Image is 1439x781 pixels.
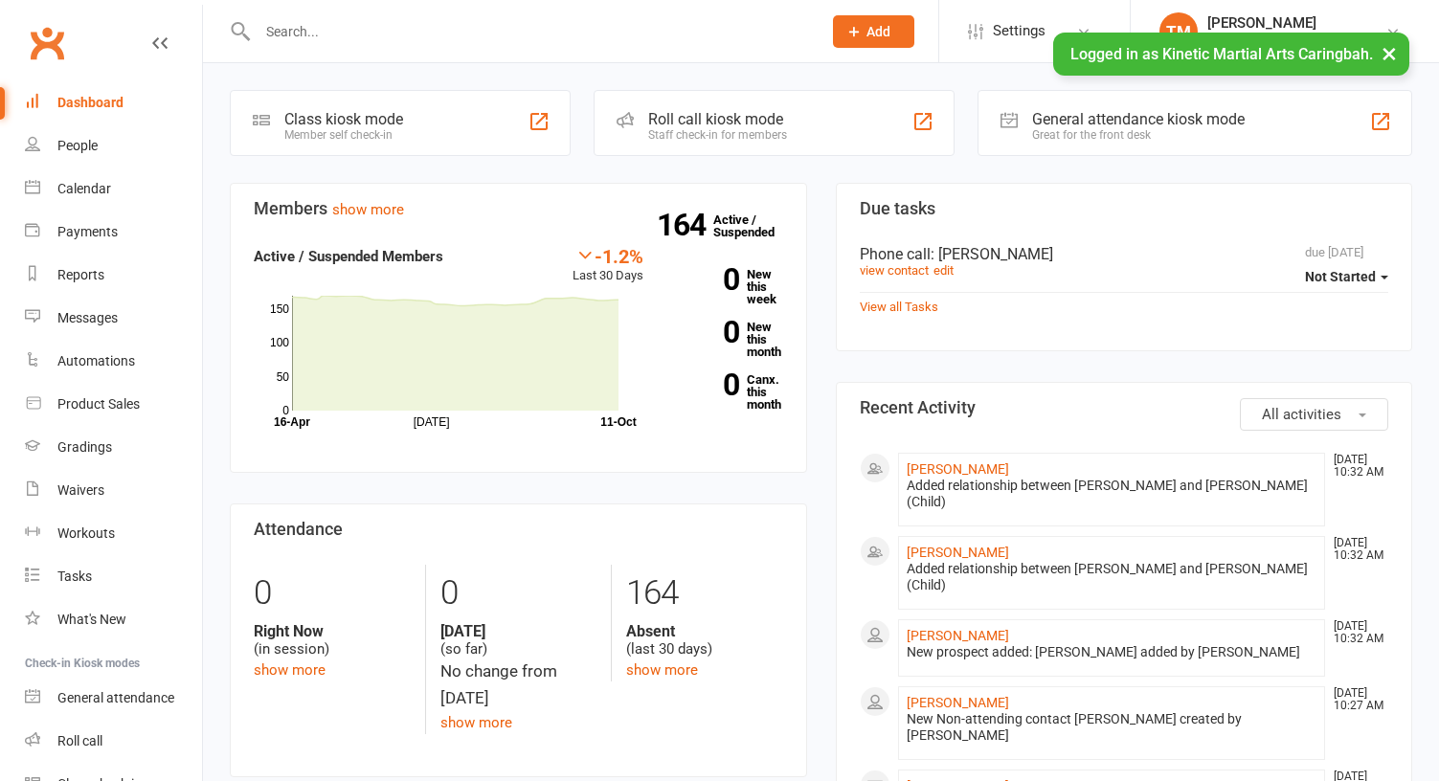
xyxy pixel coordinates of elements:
[860,199,1389,218] h3: Due tasks
[254,622,411,640] strong: Right Now
[25,81,202,124] a: Dashboard
[25,469,202,512] a: Waivers
[672,268,783,305] a: 0New this week
[648,128,787,142] div: Staff check-in for members
[254,565,411,622] div: 0
[25,340,202,383] a: Automations
[440,565,596,622] div: 0
[626,622,782,658] div: (last 30 days)
[907,461,1009,477] a: [PERSON_NAME]
[57,267,104,282] div: Reports
[1240,398,1388,431] button: All activities
[440,622,596,658] div: (so far)
[254,248,443,265] strong: Active / Suspended Members
[907,545,1009,560] a: [PERSON_NAME]
[25,598,202,641] a: What's New
[440,622,596,640] strong: [DATE]
[57,95,124,110] div: Dashboard
[254,661,326,679] a: show more
[57,612,126,627] div: What's New
[252,18,808,45] input: Search...
[1324,454,1387,479] time: [DATE] 10:32 AM
[907,711,1317,744] div: New Non-attending contact [PERSON_NAME] created by [PERSON_NAME]
[907,695,1009,710] a: [PERSON_NAME]
[1324,687,1387,712] time: [DATE] 10:27 AM
[57,482,104,498] div: Waivers
[440,658,596,710] div: No change from [DATE]
[657,211,713,239] strong: 164
[1207,32,1385,49] div: Kinetic Martial Arts Caringbah
[1372,33,1406,74] button: ×
[1324,620,1387,645] time: [DATE] 10:32 AM
[1305,269,1376,284] span: Not Started
[25,167,202,211] a: Calendar
[1324,537,1387,562] time: [DATE] 10:32 AM
[284,110,403,128] div: Class kiosk mode
[933,263,954,278] a: edit
[672,370,739,399] strong: 0
[1207,14,1385,32] div: [PERSON_NAME]
[57,733,102,748] div: Roll call
[25,124,202,167] a: People
[254,199,783,218] h3: Members
[57,353,135,368] div: Automations
[860,245,1389,263] div: Phone call
[57,181,111,196] div: Calendar
[931,245,1053,263] span: : [PERSON_NAME]
[57,690,174,705] div: General attendance
[254,520,783,539] h3: Attendance
[993,10,1046,53] span: Settings
[57,569,92,584] div: Tasks
[284,128,403,142] div: Member self check-in
[648,110,787,128] div: Roll call kiosk mode
[332,201,404,218] a: show more
[866,24,890,39] span: Add
[907,644,1317,660] div: New prospect added: [PERSON_NAME] added by [PERSON_NAME]
[860,300,938,314] a: View all Tasks
[672,318,739,346] strong: 0
[573,245,643,286] div: Last 30 Days
[23,19,71,67] a: Clubworx
[25,512,202,555] a: Workouts
[860,263,929,278] a: view contact
[57,224,118,239] div: Payments
[907,561,1317,593] div: Added relationship between [PERSON_NAME] and [PERSON_NAME] (Child)
[1305,259,1388,294] button: Not Started
[57,439,112,455] div: Gradings
[713,199,798,253] a: 164Active / Suspended
[25,426,202,469] a: Gradings
[25,297,202,340] a: Messages
[907,478,1317,510] div: Added relationship between [PERSON_NAME] and [PERSON_NAME] (Child)
[25,383,202,426] a: Product Sales
[25,677,202,720] a: General attendance kiosk mode
[57,525,115,541] div: Workouts
[57,138,98,153] div: People
[25,211,202,254] a: Payments
[1070,45,1373,63] span: Logged in as Kinetic Martial Arts Caringbah.
[57,396,140,412] div: Product Sales
[1159,12,1198,51] div: TM
[860,398,1389,417] h3: Recent Activity
[626,565,782,622] div: 164
[254,622,411,658] div: (in session)
[573,245,643,266] div: -1.2%
[25,254,202,297] a: Reports
[25,555,202,598] a: Tasks
[672,373,783,411] a: 0Canx. this month
[626,661,698,679] a: show more
[1032,110,1245,128] div: General attendance kiosk mode
[672,321,783,358] a: 0New this month
[1262,406,1341,423] span: All activities
[440,714,512,731] a: show more
[1032,128,1245,142] div: Great for the front desk
[672,265,739,294] strong: 0
[833,15,914,48] button: Add
[25,720,202,763] a: Roll call
[626,622,782,640] strong: Absent
[57,310,118,325] div: Messages
[907,628,1009,643] a: [PERSON_NAME]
